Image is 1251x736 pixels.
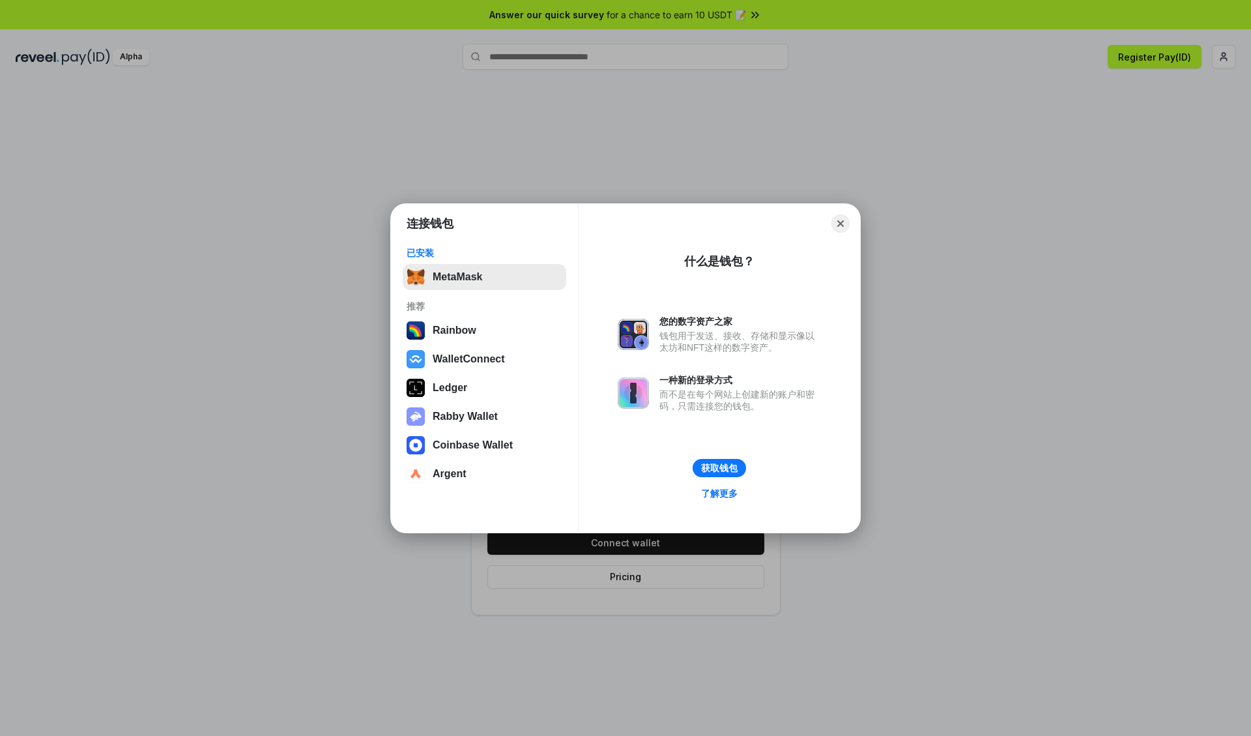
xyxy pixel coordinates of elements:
[407,216,453,231] h1: 连接钱包
[403,264,566,290] button: MetaMask
[433,468,467,480] div: Argent
[407,268,425,286] img: svg+xml,%3Csvg%20fill%3D%22none%22%20height%3D%2233%22%20viewBox%3D%220%200%2035%2033%22%20width%...
[407,379,425,397] img: svg+xml,%3Csvg%20xmlns%3D%22http%3A%2F%2Fwww.w3.org%2F2000%2Fsvg%22%20width%3D%2228%22%20height%3...
[407,350,425,368] img: svg+xml,%3Csvg%20width%3D%2228%22%20height%3D%2228%22%20viewBox%3D%220%200%2028%2028%22%20fill%3D...
[433,411,498,422] div: Rabby Wallet
[693,485,745,502] a: 了解更多
[433,382,467,394] div: Ledger
[433,439,513,451] div: Coinbase Wallet
[403,317,566,344] button: Rainbow
[403,346,566,372] button: WalletConnect
[407,436,425,454] img: svg+xml,%3Csvg%20width%3D%2228%22%20height%3D%2228%22%20viewBox%3D%220%200%2028%2028%22%20fill%3D...
[701,462,738,474] div: 获取钱包
[407,407,425,426] img: svg+xml,%3Csvg%20xmlns%3D%22http%3A%2F%2Fwww.w3.org%2F2000%2Fsvg%22%20fill%3D%22none%22%20viewBox...
[659,374,821,386] div: 一种新的登录方式
[433,271,482,283] div: MetaMask
[403,404,566,430] button: Rabby Wallet
[831,214,850,233] button: Close
[693,459,746,477] button: 获取钱包
[659,330,821,353] div: 钱包用于发送、接收、存储和显示像以太坊和NFT这样的数字资产。
[659,316,821,327] div: 您的数字资产之家
[433,325,476,336] div: Rainbow
[433,353,505,365] div: WalletConnect
[684,254,755,269] div: 什么是钱包？
[403,375,566,401] button: Ledger
[407,247,562,259] div: 已安装
[618,377,649,409] img: svg+xml,%3Csvg%20xmlns%3D%22http%3A%2F%2Fwww.w3.org%2F2000%2Fsvg%22%20fill%3D%22none%22%20viewBox...
[618,319,649,350] img: svg+xml,%3Csvg%20xmlns%3D%22http%3A%2F%2Fwww.w3.org%2F2000%2Fsvg%22%20fill%3D%22none%22%20viewBox...
[659,389,821,412] div: 而不是在每个网站上创建新的账户和密码，只需连接您的钱包。
[403,432,566,458] button: Coinbase Wallet
[407,321,425,340] img: svg+xml,%3Csvg%20width%3D%22120%22%20height%3D%22120%22%20viewBox%3D%220%200%20120%20120%22%20fil...
[407,465,425,483] img: svg+xml,%3Csvg%20width%3D%2228%22%20height%3D%2228%22%20viewBox%3D%220%200%2028%2028%22%20fill%3D...
[701,488,738,499] div: 了解更多
[403,461,566,487] button: Argent
[407,301,562,312] div: 推荐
